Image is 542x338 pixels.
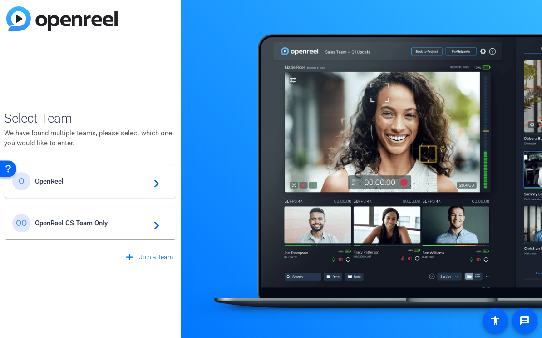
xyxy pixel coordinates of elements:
[120,249,177,266] button: Join a Team
[35,219,148,227] span: OpenReel CS Team Only
[139,253,173,262] span: Join a Team
[148,218,159,229] mat-icon: navigate_next
[519,315,530,326] mat-icon: message
[12,172,30,190] div: O
[6,6,118,31] img: blue-gradient.svg
[35,177,148,185] span: OpenReel
[4,128,177,148] p: We have found multiple teams, please select which one you would like to enter.
[4,109,177,128] span: Select Team
[490,315,501,326] mat-icon: accessibility
[148,176,159,187] mat-icon: navigate_next
[12,214,30,232] div: OO
[124,252,135,263] mat-icon: add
